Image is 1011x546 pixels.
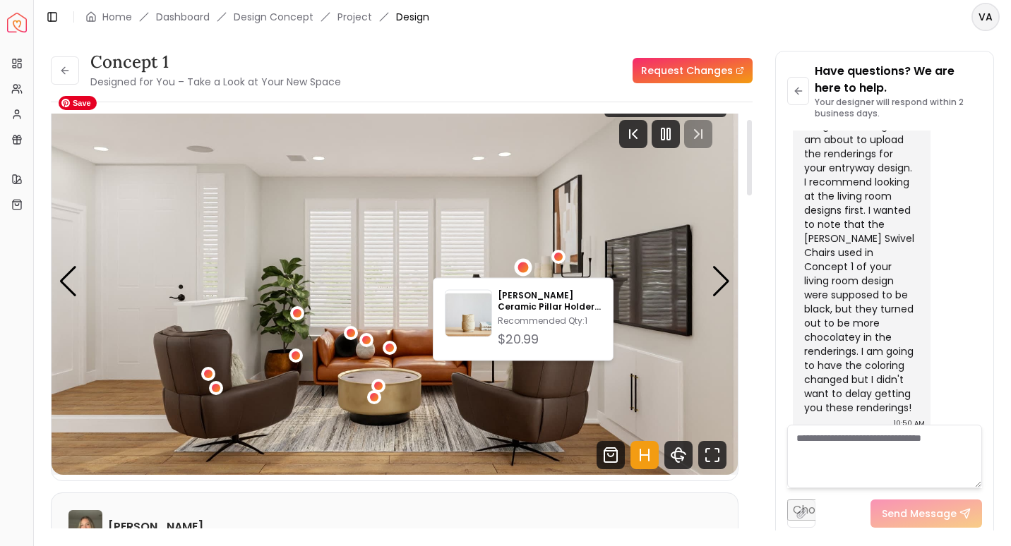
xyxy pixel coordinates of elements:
a: Project [337,10,372,24]
li: Design Concept [234,10,313,24]
a: Asher Ceramic Pillar Holders 7[PERSON_NAME] Ceramic Pillar Holders 7Recommended Qty:1$20.99 [445,290,602,349]
span: VA [973,4,998,30]
div: Previous slide [59,266,78,297]
svg: Hotspots Toggle [630,441,659,469]
img: Asher Ceramic Pillar Holders 7 [445,293,491,339]
span: Design [396,10,429,24]
svg: Shop Products from this design [597,441,625,469]
nav: breadcrumb [85,10,429,24]
p: Have questions? We are here to help. [815,63,982,97]
div: 10:50 AM [894,416,925,430]
div: 1 / 5 [52,89,738,475]
svg: Fullscreen [698,441,726,469]
button: VA [971,3,1000,31]
a: Dashboard [156,10,210,24]
p: Your designer will respond within 2 business days. [815,97,982,119]
div: Next slide [712,266,731,297]
span: Save [59,96,97,110]
h3: concept 1 [90,51,341,73]
img: Sarah Nelson [68,510,102,544]
img: Design Render 1 [52,89,738,475]
p: Recommended Qty: 1 [498,315,602,327]
svg: Pause [657,126,674,142]
a: Request Changes [633,58,753,83]
small: Designed for You – Take a Look at Your New Space [90,75,341,89]
a: Spacejoy [7,13,27,32]
div: $20.99 [498,329,602,349]
div: Hi [PERSON_NAME]! I just uploaded the renderings for your living room design and am about to uplo... [804,76,916,415]
a: Home [102,10,132,24]
img: Spacejoy Logo [7,13,27,32]
svg: 360 View [664,441,693,469]
p: [PERSON_NAME] Ceramic Pillar Holders 7 [498,290,602,313]
svg: Previous Track [619,120,647,148]
div: Carousel [52,89,738,475]
h6: [PERSON_NAME] [108,518,203,535]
